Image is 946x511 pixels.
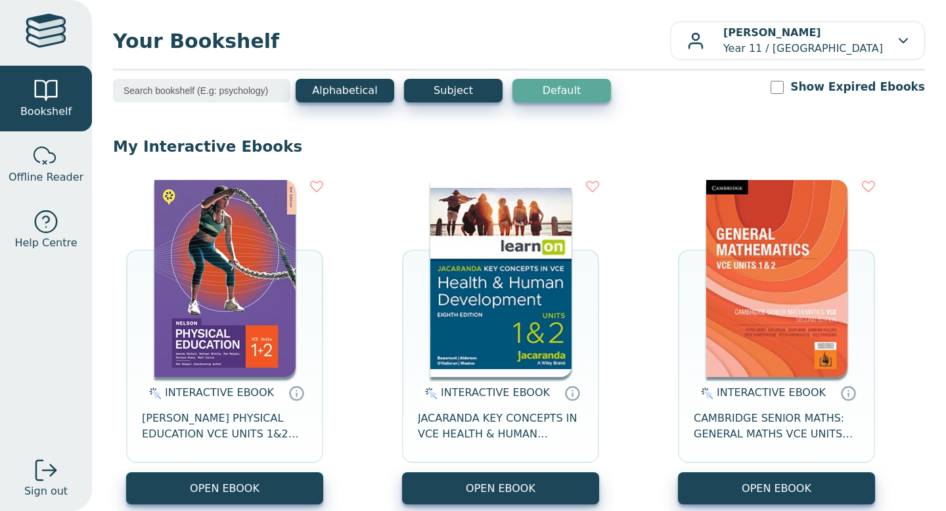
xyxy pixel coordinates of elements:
[154,180,296,377] img: c896ff06-7200-444a-bb61-465266640f60.jpg
[678,472,875,504] button: OPEN EBOOK
[113,137,925,156] p: My Interactive Ebooks
[404,79,503,102] button: Subject
[296,79,394,102] button: Alphabetical
[670,21,925,60] button: [PERSON_NAME]Year 11 / [GEOGRAPHIC_DATA]
[113,26,670,56] span: Your Bookshelf
[706,180,847,377] img: 98e9f931-67be-40f3-b733-112c3181ee3a.jpg
[402,472,599,504] button: OPEN EBOOK
[165,386,274,399] span: INTERACTIVE EBOOK
[142,411,307,442] span: [PERSON_NAME] PHYSICAL EDUCATION VCE UNITS 1&2 MINDTAP 3E
[418,411,583,442] span: JACARANDA KEY CONCEPTS IN VCE HEALTH & HUMAN DEVELOPMENT UNITS 1&2 LEARNON EBOOK 8E
[24,483,68,499] span: Sign out
[288,385,304,401] a: Interactive eBooks are accessed online via the publisher’s portal. They contain interactive resou...
[697,386,713,401] img: interactive.svg
[790,79,925,95] label: Show Expired Ebooks
[421,386,438,401] img: interactive.svg
[430,180,572,377] img: db0c0c84-88f5-4982-b677-c50e1668d4a0.jpg
[512,79,611,102] button: Default
[717,386,826,399] span: INTERACTIVE EBOOK
[113,79,290,102] input: Search bookshelf (E.g: psychology)
[20,104,72,120] span: Bookshelf
[723,25,883,56] p: Year 11 / [GEOGRAPHIC_DATA]
[840,385,856,401] a: Interactive eBooks are accessed online via the publisher’s portal. They contain interactive resou...
[441,386,550,399] span: INTERACTIVE EBOOK
[9,169,83,185] span: Offline Reader
[564,385,580,401] a: Interactive eBooks are accessed online via the publisher’s portal. They contain interactive resou...
[145,386,162,401] img: interactive.svg
[14,235,77,251] span: Help Centre
[126,472,323,504] button: OPEN EBOOK
[723,26,821,39] b: [PERSON_NAME]
[694,411,859,442] span: CAMBRIDGE SENIOR MATHS: GENERAL MATHS VCE UNITS 1&2 EBOOK 2E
